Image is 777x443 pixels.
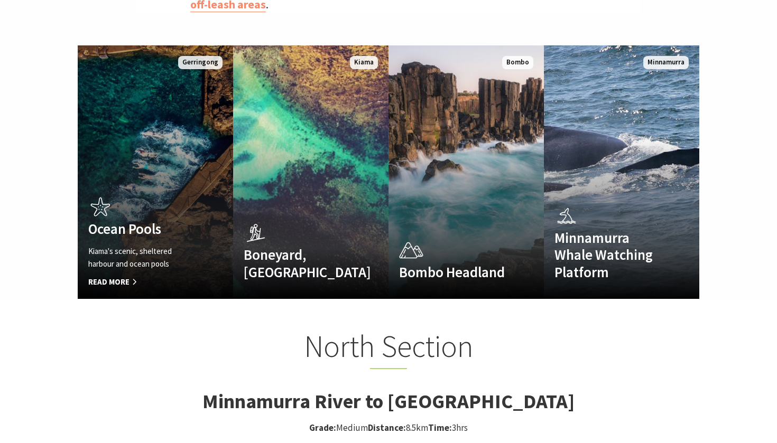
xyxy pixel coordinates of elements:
[643,56,689,69] span: Minnamurra
[244,246,355,280] h4: Boneyard, [GEOGRAPHIC_DATA]
[399,263,510,280] h4: Bombo Headland
[78,45,233,299] a: Ocean Pools Kiama's scenic, sheltered harbour and ocean pools Read More Gerringong
[554,229,665,280] h4: Minnamurra Whale Watching Platform
[309,422,336,433] strong: Grade:
[388,45,544,299] a: Bombo Headland Bombo
[428,422,452,433] strong: Time:
[88,276,199,288] span: Read More
[544,45,699,299] a: Minnamurra Whale Watching Platform Minnamurra
[181,328,596,369] h2: North Section
[88,220,199,237] h4: Ocean Pools
[181,421,596,435] p: Medium 8.5km 3hrs
[88,245,199,270] p: Kiama's scenic, sheltered harbour and ocean pools
[368,422,406,433] strong: Distance:
[350,56,378,69] span: Kiama
[233,45,388,299] a: Boneyard, [GEOGRAPHIC_DATA] Kiama
[502,56,533,69] span: Bombo
[178,56,223,69] span: Gerringong
[202,389,575,413] strong: Minnamurra River to [GEOGRAPHIC_DATA]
